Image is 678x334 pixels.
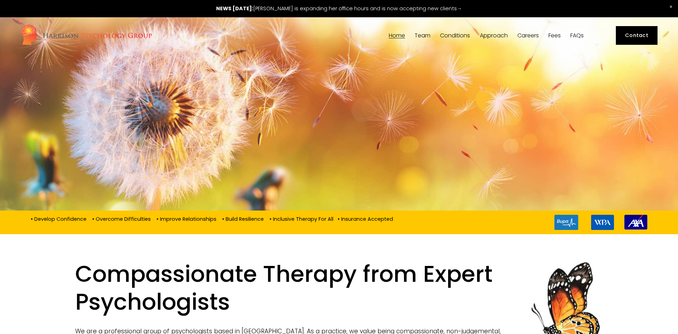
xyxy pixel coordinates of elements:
[548,32,561,39] a: Fees
[480,33,508,38] span: Approach
[75,260,603,320] h1: Compassionate Therapy from Expert Psychologists
[31,215,393,223] p: • Develop Confidence • Overcome Difficulties • Improve Relationships • Build Resilience • Inclusi...
[616,26,658,45] a: Contact
[415,32,430,39] a: folder dropdown
[570,32,584,39] a: FAQs
[415,33,430,38] span: Team
[389,32,405,39] a: Home
[480,32,508,39] a: folder dropdown
[440,32,470,39] a: folder dropdown
[517,32,539,39] a: Careers
[440,33,470,38] span: Conditions
[20,24,152,47] img: Harrison Psychology Group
